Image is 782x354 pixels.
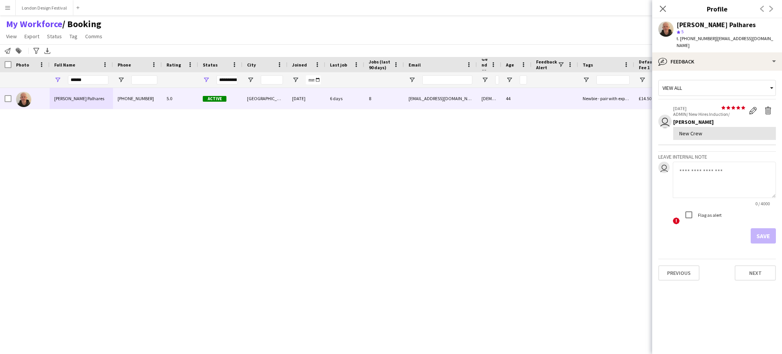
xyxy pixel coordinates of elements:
h3: Profile [652,4,782,14]
span: [PERSON_NAME] Palhares [54,96,104,101]
div: 44 [501,88,532,109]
span: t. [PHONE_NUMBER] [677,36,716,41]
span: Active [203,96,226,102]
a: Comms [82,31,105,41]
input: City Filter Input [261,75,283,84]
a: Tag [66,31,81,41]
a: My Workforce [6,18,62,30]
button: Open Filter Menu [409,76,415,83]
input: Gender Filter Input [495,75,499,84]
span: Status [203,62,218,68]
span: Full Name [54,62,75,68]
div: [PERSON_NAME] [673,119,776,125]
button: Open Filter Menu [247,76,254,83]
span: City [247,62,256,68]
span: Jobs (last 90 days) [369,59,390,70]
span: Default Hourly Fee 1 [639,59,679,70]
div: New Crew [679,130,770,137]
div: [GEOGRAPHIC_DATA] [242,88,288,109]
app-action-btn: Notify workforce [3,46,12,55]
span: Phone [118,62,131,68]
div: 8 [364,88,404,109]
button: Open Filter Menu [583,76,590,83]
span: Tag [69,33,78,40]
img: Fagner Magalhaes Palhares [16,92,31,107]
button: Open Filter Menu [203,76,210,83]
input: Age Filter Input [520,75,527,84]
span: Photo [16,62,29,68]
span: Status [47,33,62,40]
a: Status [44,31,65,41]
button: Open Filter Menu [481,76,488,83]
a: Export [21,31,42,41]
button: Open Filter Menu [292,76,299,83]
span: 0 / 4000 [749,201,776,206]
div: [EMAIL_ADDRESS][DOMAIN_NAME] [404,88,477,109]
span: Export [24,33,39,40]
p: [DATE] [673,106,745,111]
button: Open Filter Menu [118,76,124,83]
app-action-btn: Export XLSX [43,46,52,55]
div: Feedback [652,52,782,71]
span: Comms [85,33,102,40]
span: Age [506,62,514,68]
div: 6 days [325,88,364,109]
button: Open Filter Menu [639,76,646,83]
span: Booking [62,18,101,30]
span: Gender [481,56,488,73]
span: View all [662,84,682,91]
span: £14.50 [639,96,651,101]
div: [PERSON_NAME] Palhares [677,21,756,28]
span: 5 [681,29,683,34]
label: Flag as alert [696,212,722,218]
span: ! [673,218,680,224]
input: Joined Filter Input [306,75,321,84]
button: London Design Festival [16,0,73,15]
button: Next [735,265,776,281]
span: | [EMAIL_ADDRESS][DOMAIN_NAME] [677,36,773,48]
div: 5.0 [162,88,198,109]
input: Full Name Filter Input [68,75,108,84]
button: Open Filter Menu [506,76,513,83]
a: View [3,31,20,41]
div: [DATE] [288,88,325,109]
h3: Leave internal note [658,153,776,160]
span: Email [409,62,421,68]
input: Email Filter Input [422,75,472,84]
span: Rating [166,62,181,68]
p: ADMIN/ New Hires Induction/ [673,111,745,117]
span: Joined [292,62,307,68]
span: View [6,33,17,40]
app-action-btn: Add to tag [14,46,23,55]
div: [DEMOGRAPHIC_DATA] [477,88,501,109]
button: Previous [658,265,700,281]
button: Open Filter Menu [54,76,61,83]
div: Newbie - pair with experienced crew [578,88,634,109]
div: [PHONE_NUMBER] [113,88,162,109]
input: Phone Filter Input [131,75,157,84]
span: Last job [330,62,347,68]
span: Feedback Alert [536,59,557,70]
span: Tags [583,62,593,68]
input: Tags Filter Input [596,75,630,84]
app-action-btn: Advanced filters [32,46,41,55]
